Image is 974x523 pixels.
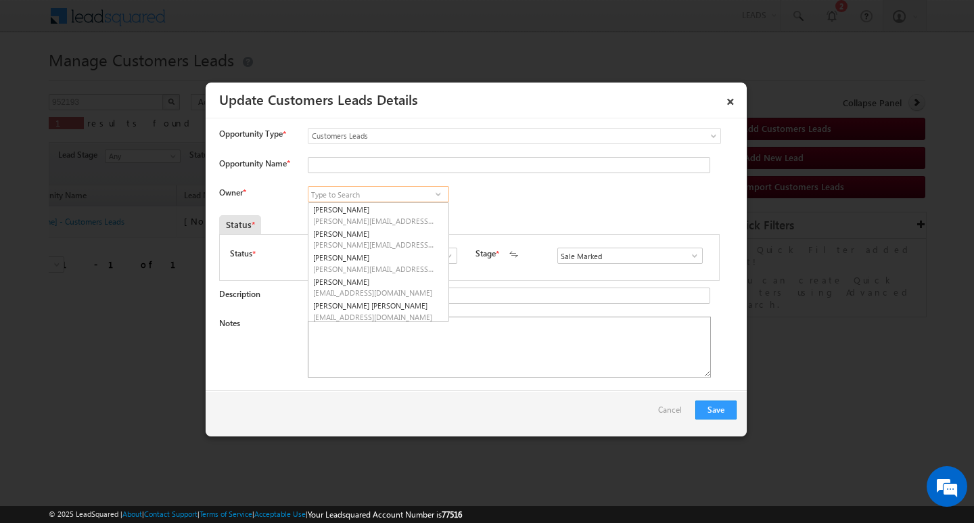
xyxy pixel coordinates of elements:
label: Stage [476,248,496,260]
a: Show All Items [430,187,446,201]
a: Show All Items [682,249,699,263]
a: Customers Leads [308,128,721,144]
span: [EMAIL_ADDRESS][DOMAIN_NAME] [313,312,435,322]
a: [PERSON_NAME] [308,251,448,275]
label: Opportunity Name [219,158,289,168]
span: 77516 [442,509,462,520]
span: [PERSON_NAME][EMAIL_ADDRESS][DOMAIN_NAME] [313,264,435,274]
span: Your Leadsquared Account Number is [308,509,462,520]
input: Type to Search [557,248,703,264]
a: × [719,87,742,111]
a: About [122,509,142,518]
textarea: Type your message and hit 'Enter' [18,125,247,405]
span: [PERSON_NAME][EMAIL_ADDRESS][PERSON_NAME][DOMAIN_NAME] [313,240,435,250]
a: Terms of Service [200,509,252,518]
button: Save [695,401,737,419]
a: Contact Support [144,509,198,518]
span: Customers Leads [308,130,666,142]
label: Notes [219,318,240,328]
a: [PERSON_NAME] [308,203,448,227]
div: Minimize live chat window [222,7,254,39]
a: [PERSON_NAME] [308,275,448,300]
div: Chat with us now [70,71,227,89]
div: Status [219,215,261,234]
a: [PERSON_NAME] [PERSON_NAME] [308,299,448,323]
span: Opportunity Type [219,128,283,140]
span: [PERSON_NAME][EMAIL_ADDRESS][PERSON_NAME][DOMAIN_NAME] [313,216,435,226]
label: Status [230,248,252,260]
input: Type to Search [308,186,449,202]
a: Update Customers Leads Details [219,89,418,108]
span: [EMAIL_ADDRESS][DOMAIN_NAME] [313,288,435,298]
a: Show All Items [437,249,454,263]
span: © 2025 LeadSquared | | | | | [49,508,462,521]
img: d_60004797649_company_0_60004797649 [23,71,57,89]
a: [PERSON_NAME] [308,227,448,252]
em: Start Chat [184,417,246,435]
label: Description [219,289,260,299]
a: Cancel [658,401,689,426]
a: Acceptable Use [254,509,306,518]
label: Owner [219,187,246,198]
